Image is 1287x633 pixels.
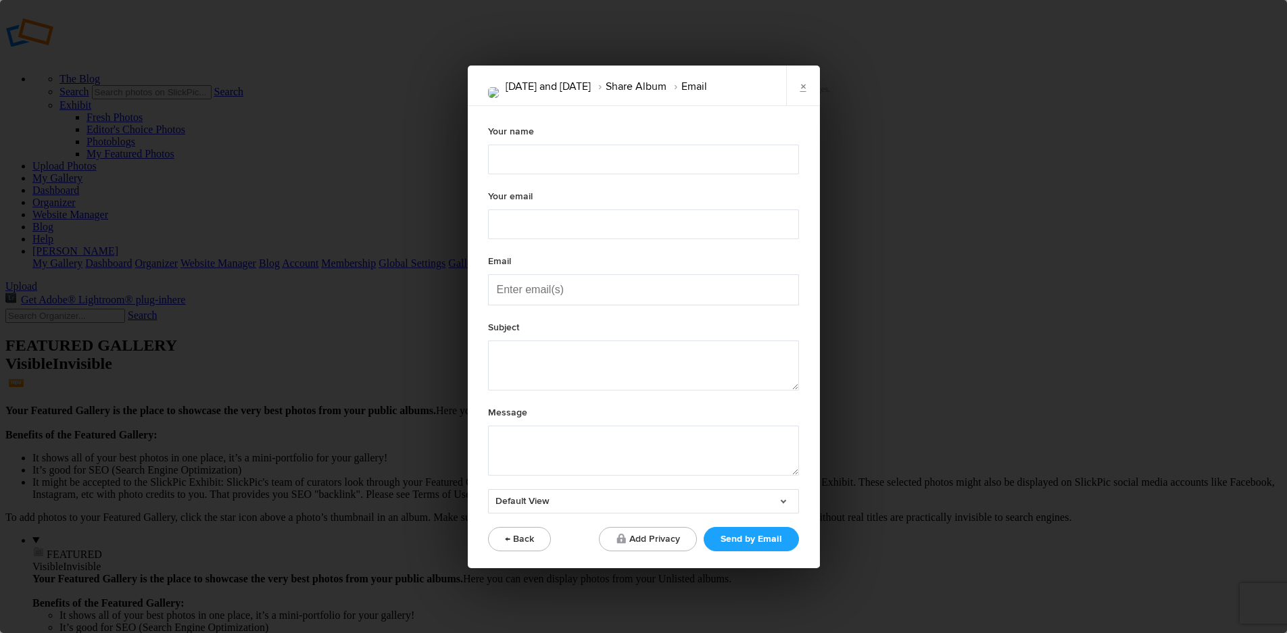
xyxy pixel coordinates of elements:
li: Email [666,75,707,98]
div: Your email [488,188,533,205]
div: Email [488,253,511,270]
a: Default View [488,489,799,513]
div: Message [488,404,527,422]
input: Enter email(s) [497,275,632,305]
div: Your name [488,123,534,141]
li: Share Album [591,75,666,98]
button: Send by Email [704,527,799,551]
img: Holman_Milky_Way_light.png [488,87,499,98]
li: [DATE] and [DATE] [506,75,591,98]
button: ← Back [488,527,551,551]
a: × [786,66,820,106]
div: Subject [488,319,519,336]
button: Add Privacy [599,527,697,551]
